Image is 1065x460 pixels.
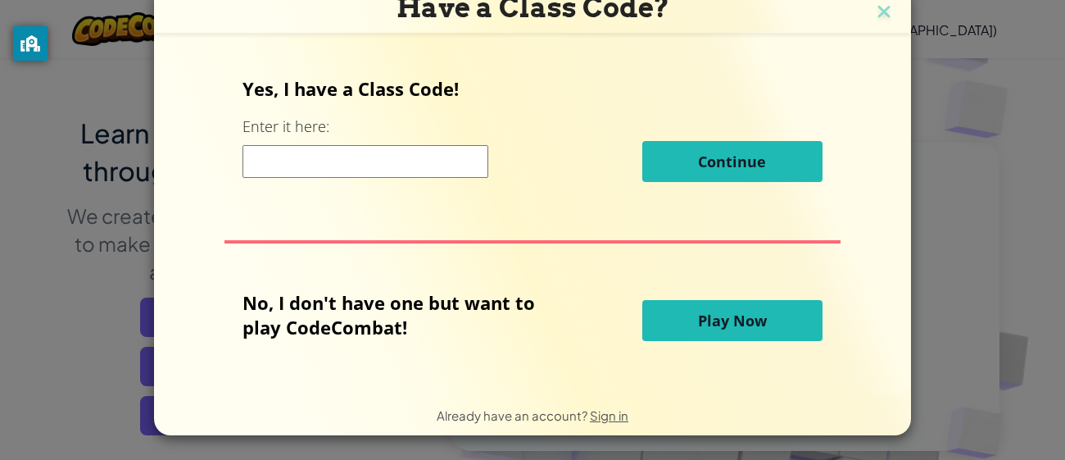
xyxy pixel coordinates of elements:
a: Sign in [590,408,628,423]
button: Continue [642,141,823,182]
p: No, I don't have one but want to play CodeCombat! [242,290,560,339]
span: Continue [698,152,766,171]
p: Yes, I have a Class Code! [242,76,822,101]
span: Already have an account? [437,408,590,423]
button: Play Now [642,300,823,341]
span: Play Now [698,311,767,330]
button: privacy banner [13,26,48,61]
label: Enter it here: [242,116,329,137]
img: close icon [873,1,895,25]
